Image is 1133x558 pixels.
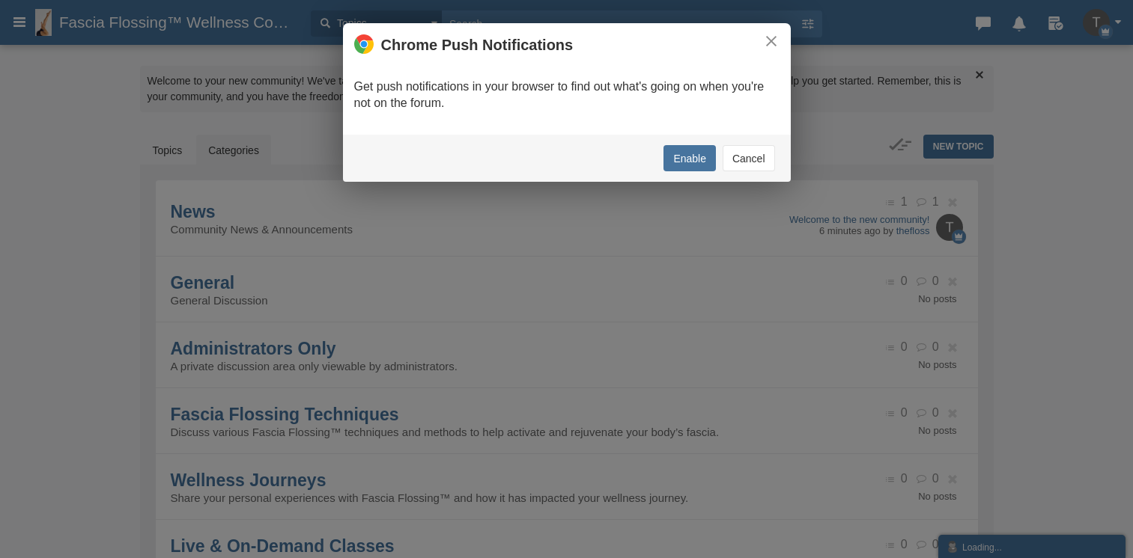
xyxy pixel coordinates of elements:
[663,145,716,171] button: Enable
[354,79,780,113] p: Get push notifications in your browser to find out what's going on when you're not on the forum.
[442,37,574,53] span: Push Notifications
[381,37,438,53] span: Chrome
[723,145,775,171] button: Cancel
[763,33,780,49] button: ×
